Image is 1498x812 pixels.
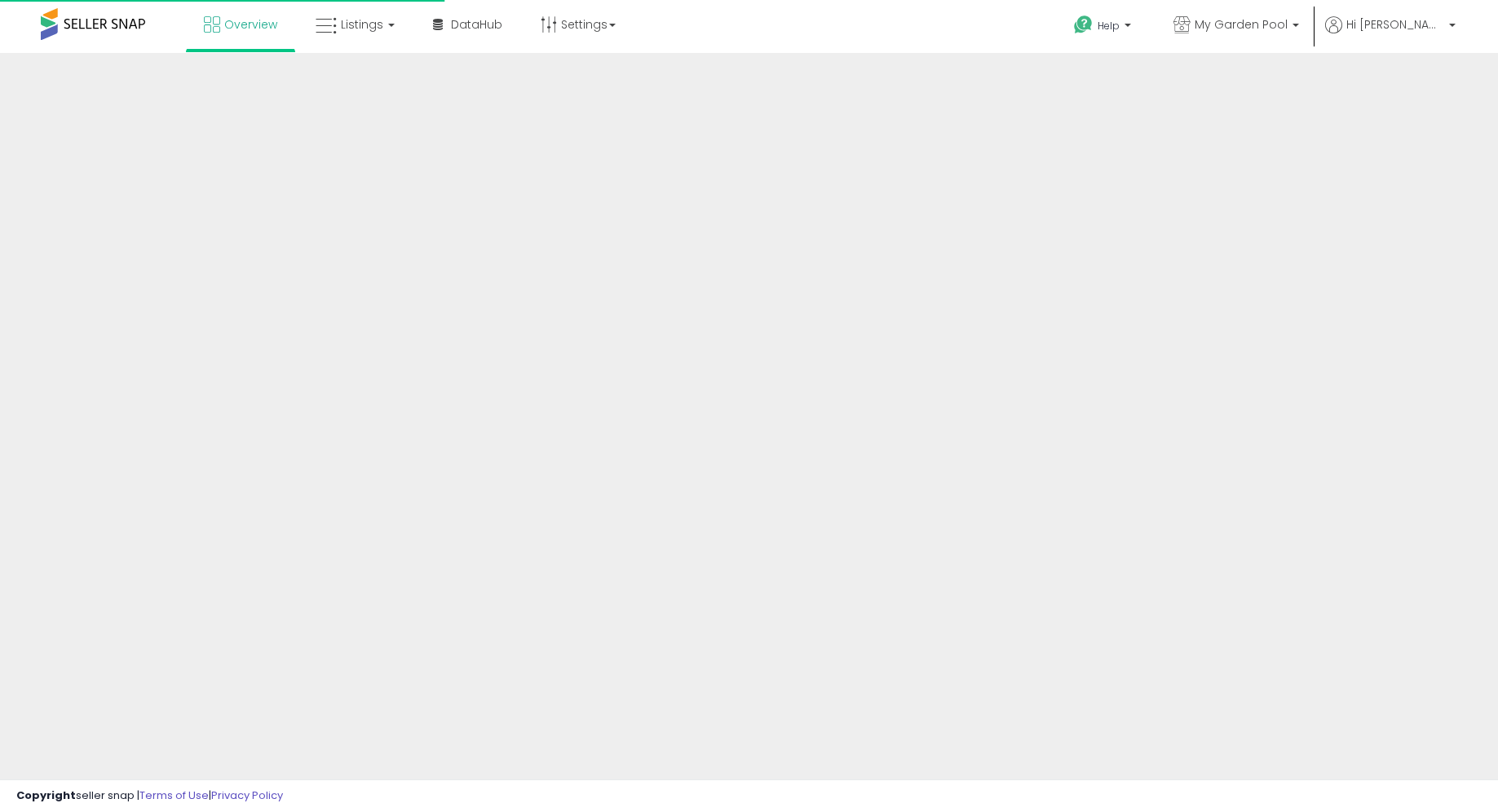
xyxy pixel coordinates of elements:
[1325,16,1456,53] a: Hi [PERSON_NAME]
[1061,2,1147,53] a: Help
[1073,15,1094,35] i: Get Help
[1346,16,1444,33] span: Hi [PERSON_NAME]
[1098,19,1120,33] span: Help
[1195,16,1288,33] span: My Garden Pool
[451,16,502,33] span: DataHub
[341,16,383,33] span: Listings
[224,16,277,33] span: Overview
